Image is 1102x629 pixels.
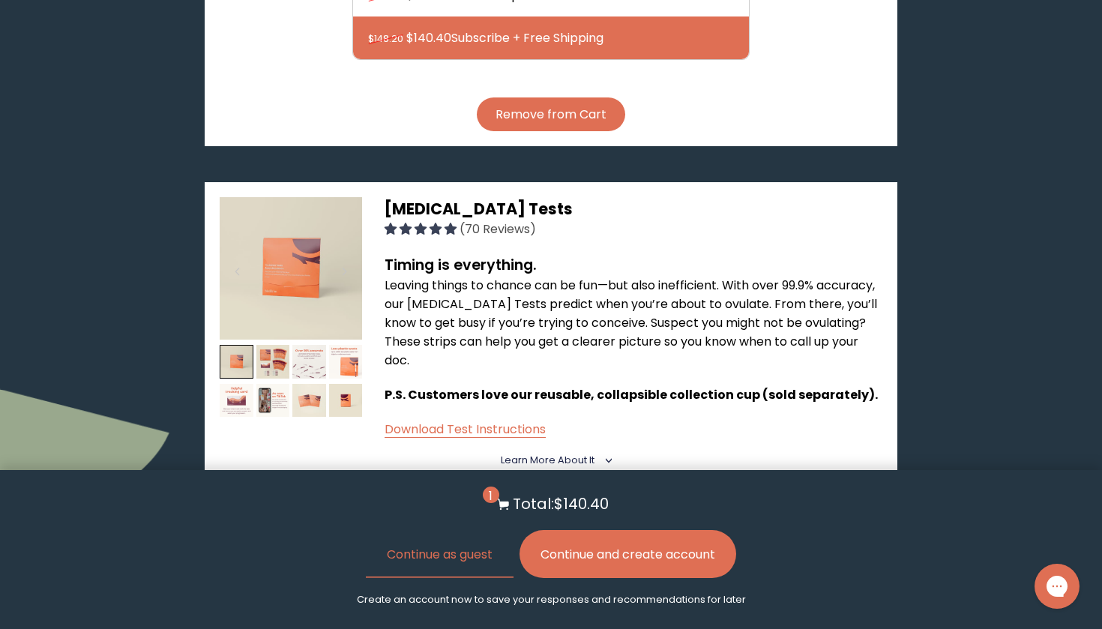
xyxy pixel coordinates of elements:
[292,345,326,379] img: thumbnail image
[1027,559,1087,614] iframe: Gorgias live chat messenger
[329,384,363,418] img: thumbnail image
[385,220,460,238] span: 4.96 stars
[875,386,878,403] span: .
[256,345,290,379] img: thumbnail image
[385,421,546,438] a: Download Test Instructions
[501,454,602,467] summary: Learn More About it <
[513,493,609,515] p: Total: $140.40
[220,345,253,379] img: thumbnail image
[501,454,594,466] span: Learn More About it
[256,384,290,418] img: thumbnail image
[385,386,875,403] span: P.S. Customers love our reusable, collapsible collection cup (sold separately)
[599,457,612,464] i: <
[520,530,736,578] button: Continue and create account
[460,220,536,238] span: (70 Reviews)
[483,487,499,503] span: 1
[385,198,573,220] span: [MEDICAL_DATA] Tests
[385,255,537,275] strong: Timing is everything.
[477,97,625,131] button: Remove from Cart
[220,197,362,340] img: thumbnail image
[220,384,253,418] img: thumbnail image
[292,384,326,418] img: thumbnail image
[366,530,514,578] button: Continue as guest
[329,345,363,379] img: thumbnail image
[385,276,882,370] p: Leaving things to chance can be fun—but also inefficient. With over 99.9% accuracy, our [MEDICAL_...
[357,593,746,607] p: Create an account now to save your responses and recommendations for later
